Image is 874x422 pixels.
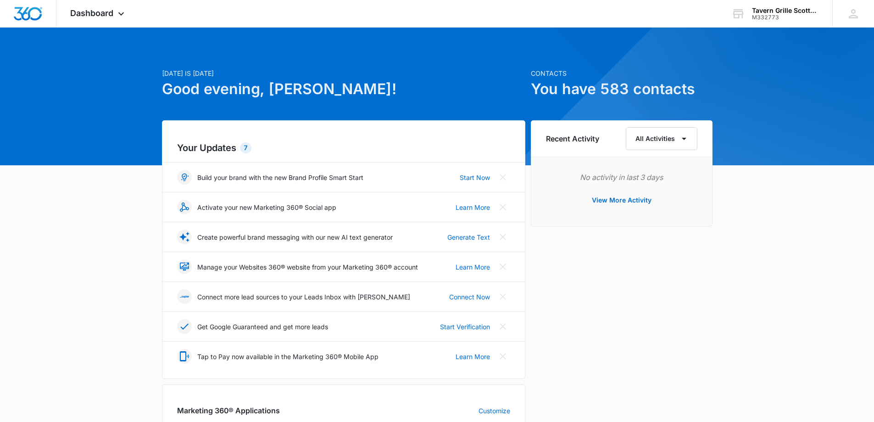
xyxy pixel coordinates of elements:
[197,292,410,302] p: Connect more lead sources to your Leads Inbox with [PERSON_NAME]
[752,14,819,21] div: account id
[531,68,713,78] p: Contacts
[495,349,510,364] button: Close
[456,203,490,212] a: Learn More
[177,141,510,155] h2: Your Updates
[177,405,280,416] h2: Marketing 360® Applications
[495,319,510,334] button: Close
[449,292,490,302] a: Connect Now
[162,68,525,78] p: [DATE] is [DATE]
[197,173,363,182] p: Build your brand with the new Brand Profile Smart Start
[495,200,510,214] button: Close
[197,232,393,242] p: Create powerful brand messaging with our new AI text generator
[197,203,336,212] p: Activate your new Marketing 360® Social app
[546,172,697,183] p: No activity in last 3 days
[546,133,599,144] h6: Recent Activity
[752,7,819,14] div: account name
[479,406,510,416] a: Customize
[456,262,490,272] a: Learn More
[583,189,661,211] button: View More Activity
[447,232,490,242] a: Generate Text
[197,322,328,332] p: Get Google Guaranteed and get more leads
[495,230,510,244] button: Close
[162,78,525,100] h1: Good evening, [PERSON_NAME]!
[495,289,510,304] button: Close
[626,127,697,150] button: All Activities
[197,262,418,272] p: Manage your Websites 360® website from your Marketing 360® account
[456,352,490,361] a: Learn More
[495,170,510,185] button: Close
[70,8,113,18] span: Dashboard
[495,259,510,274] button: Close
[197,352,379,361] p: Tap to Pay now available in the Marketing 360® Mobile App
[240,142,251,153] div: 7
[440,322,490,332] a: Start Verification
[531,78,713,100] h1: You have 583 contacts
[460,173,490,182] a: Start Now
